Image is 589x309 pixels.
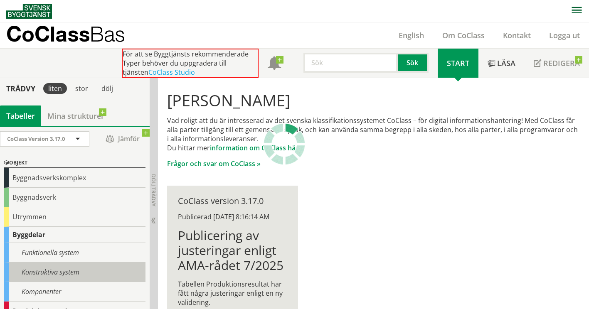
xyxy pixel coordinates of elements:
span: Bas [90,22,125,46]
div: CoClass version 3.17.0 [178,196,287,206]
a: CoClass Studio [148,68,195,77]
span: Redigera [543,58,580,68]
a: English [389,30,433,40]
h1: Publicering av justeringar enligt AMA-rådet 7/2025 [178,228,287,273]
a: Mina strukturer [41,105,111,126]
img: Svensk Byggtjänst [6,4,52,19]
p: Tabellen Produktionsresultat har fått några justeringar enligt en ny validering. [178,280,287,307]
div: Publicerad [DATE] 8:16:14 AM [178,212,287,221]
a: Läsa [478,49,525,78]
a: Redigera [525,49,589,78]
div: Byggnadsverkskomplex [4,168,145,188]
div: Funktionella system [4,243,145,262]
button: Sök [398,53,429,73]
a: CoClassBas [6,22,143,48]
div: stor [70,83,93,94]
span: Start [447,58,469,68]
span: Jämför [98,132,148,146]
span: CoClass Version 3.17.0 [7,135,65,142]
span: Läsa [497,58,515,68]
div: För att se Byggtjänsts rekommenderade Typer behöver du uppgradera till tjänsten [122,49,259,78]
input: Sök [303,53,398,73]
div: liten [43,83,67,94]
div: Byggdelar [4,227,145,243]
div: dölj [96,83,118,94]
a: Frågor och svar om CoClass » [167,159,261,168]
img: Laddar [264,123,305,165]
h1: [PERSON_NAME] [167,91,579,109]
a: Om CoClass [433,30,494,40]
div: Utrymmen [4,207,145,227]
span: Notifikationer [268,57,281,71]
div: Komponenter [4,282,145,302]
div: Byggnadsverk [4,188,145,207]
p: Vad roligt att du är intresserad av det svenska klassifikationssystemet CoClass – för digital inf... [167,116,579,152]
div: Objekt [4,158,145,168]
p: CoClass [6,29,125,39]
a: information om CoClass här » [210,143,304,152]
a: Kontakt [494,30,540,40]
div: Trädvy [2,84,40,93]
span: Dölj trädvy [150,174,157,206]
div: Konstruktiva system [4,262,145,282]
a: Logga ut [540,30,589,40]
a: Start [438,49,478,78]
